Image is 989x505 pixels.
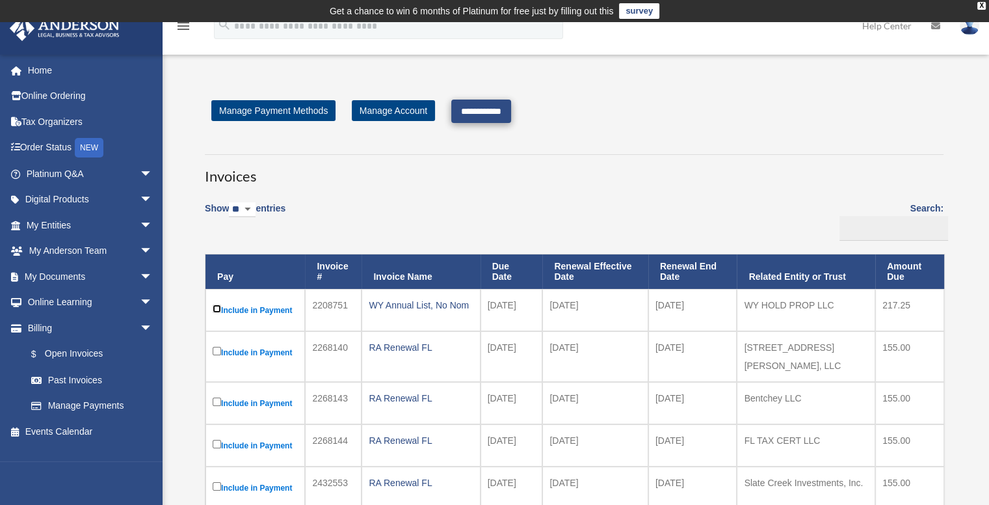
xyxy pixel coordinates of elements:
span: arrow_drop_down [140,315,166,342]
span: arrow_drop_down [140,212,166,239]
div: RA Renewal FL [369,431,473,450]
th: Related Entity or Trust: activate to sort column ascending [737,254,875,290]
input: Include in Payment [213,398,221,406]
td: 2268144 [305,424,362,467]
td: [DATE] [648,331,737,382]
span: $ [38,346,45,362]
a: Home [9,57,172,83]
img: User Pic [960,16,979,35]
a: Events Calendar [9,418,172,444]
i: menu [176,18,191,34]
input: Include in Payment [213,440,221,448]
th: Due Date: activate to sort column ascending [481,254,543,290]
td: [DATE] [542,382,648,424]
label: Include in Payment [213,437,298,454]
div: RA Renewal FL [369,338,473,357]
td: [STREET_ADDRESS][PERSON_NAME], LLC [737,331,875,382]
a: Past Invoices [18,367,166,393]
input: Include in Payment [213,347,221,355]
img: Anderson Advisors Platinum Portal [6,16,124,41]
a: Billingarrow_drop_down [9,315,166,341]
td: 2208751 [305,289,362,331]
td: [DATE] [648,289,737,331]
td: [DATE] [481,382,543,424]
a: Tax Organizers [9,109,172,135]
label: Include in Payment [213,302,298,318]
span: arrow_drop_down [140,161,166,187]
td: 155.00 [875,424,944,467]
label: Include in Payment [213,344,298,361]
td: [DATE] [481,331,543,382]
a: $Open Invoices [18,341,159,368]
div: Get a chance to win 6 months of Platinum for free just by filling out this [330,3,614,19]
a: Platinum Q&Aarrow_drop_down [9,161,172,187]
a: Manage Payment Methods [211,100,336,121]
label: Include in Payment [213,395,298,411]
input: Search: [839,216,948,241]
a: My Documentsarrow_drop_down [9,264,172,290]
select: Showentries [229,202,256,217]
a: My Entitiesarrow_drop_down [9,212,172,238]
th: Pay: activate to sort column descending [205,254,305,290]
th: Invoice #: activate to sort column ascending [305,254,362,290]
a: survey [619,3,659,19]
td: 217.25 [875,289,944,331]
span: arrow_drop_down [140,238,166,265]
th: Invoice Name: activate to sort column ascending [362,254,480,290]
td: [DATE] [481,424,543,467]
a: Order StatusNEW [9,135,172,161]
td: 2268140 [305,331,362,382]
a: My Anderson Teamarrow_drop_down [9,238,172,264]
a: Online Ordering [9,83,172,109]
div: RA Renewal FL [369,474,473,492]
div: RA Renewal FL [369,389,473,407]
label: Include in Payment [213,480,298,496]
a: Digital Productsarrow_drop_down [9,187,172,213]
a: Manage Payments [18,393,166,419]
span: arrow_drop_down [140,290,166,316]
td: [DATE] [648,424,737,467]
td: FL TAX CERT LLC [737,424,875,467]
td: 155.00 [875,382,944,424]
td: Bentchey LLC [737,382,875,424]
th: Renewal Effective Date: activate to sort column ascending [542,254,648,290]
th: Amount Due: activate to sort column ascending [875,254,944,290]
td: [DATE] [481,289,543,331]
td: [DATE] [542,424,648,467]
div: WY Annual List, No Nom [369,296,473,314]
a: menu [176,23,191,34]
td: 155.00 [875,331,944,382]
td: [DATE] [648,382,737,424]
td: 2268143 [305,382,362,424]
td: [DATE] [542,289,648,331]
a: Online Learningarrow_drop_down [9,290,172,316]
i: search [217,18,231,32]
td: [DATE] [542,331,648,382]
h3: Invoices [205,154,943,187]
th: Renewal End Date: activate to sort column ascending [648,254,737,290]
div: close [977,2,986,10]
div: NEW [75,138,103,157]
label: Show entries [205,200,285,230]
input: Include in Payment [213,305,221,313]
input: Include in Payment [213,482,221,491]
label: Search: [835,200,943,241]
a: Manage Account [352,100,435,121]
td: WY HOLD PROP LLC [737,289,875,331]
span: arrow_drop_down [140,264,166,290]
span: arrow_drop_down [140,187,166,213]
